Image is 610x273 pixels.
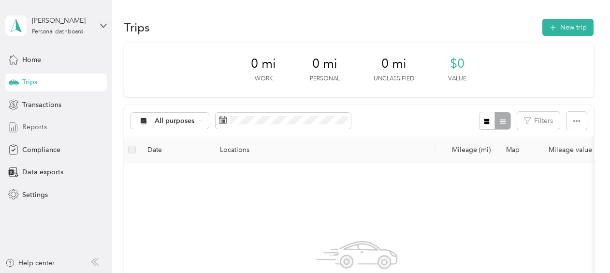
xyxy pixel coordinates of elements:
[22,122,47,132] span: Reports
[22,55,41,65] span: Home
[22,167,63,177] span: Data exports
[22,77,37,87] span: Trips
[32,29,84,35] div: Personal dashboard
[556,219,610,273] iframe: Everlance-gr Chat Button Frame
[32,15,92,26] div: [PERSON_NAME]
[155,118,195,124] span: All purposes
[251,56,276,72] span: 0 mi
[22,190,48,200] span: Settings
[517,112,560,130] button: Filters
[381,56,407,72] span: 0 mi
[312,56,337,72] span: 0 mi
[212,136,435,163] th: Locations
[450,56,465,72] span: $0
[22,145,60,155] span: Compliance
[542,19,594,36] button: New trip
[374,75,414,83] p: Unclassified
[124,22,150,32] h1: Trips
[532,136,600,163] th: Mileage value
[255,75,273,83] p: Work
[448,75,466,83] p: Value
[5,258,55,268] button: Help center
[22,100,61,110] span: Transactions
[498,136,532,163] th: Map
[140,136,212,163] th: Date
[435,136,498,163] th: Mileage (mi)
[310,75,340,83] p: Personal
